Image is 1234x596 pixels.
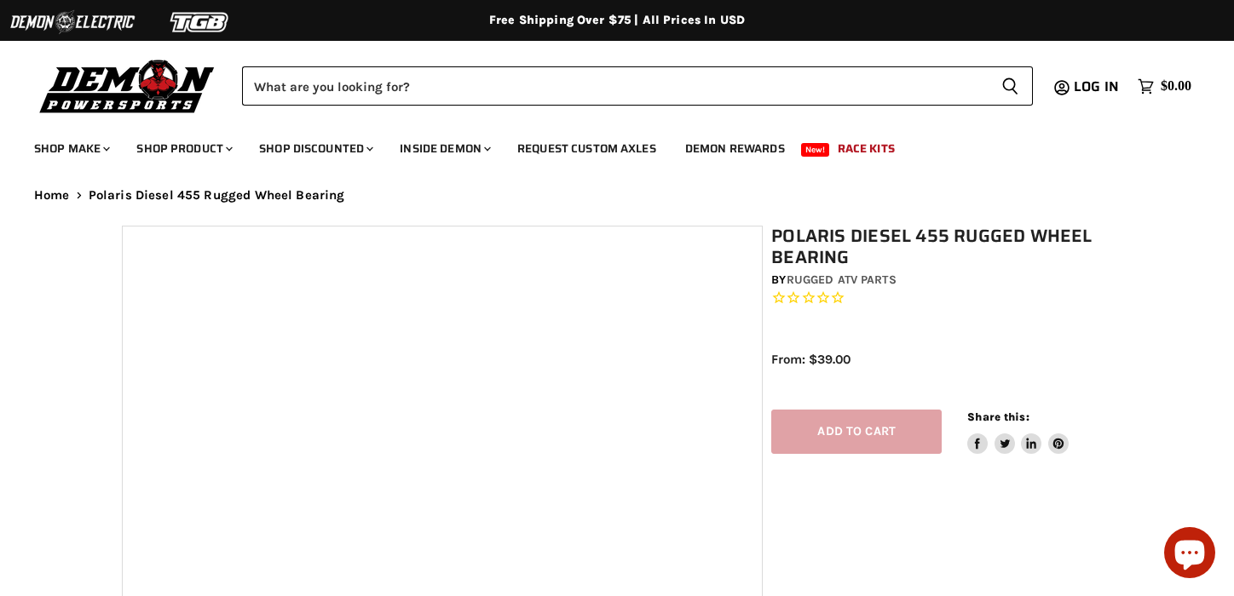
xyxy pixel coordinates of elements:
span: Rated 0.0 out of 5 stars 0 reviews [771,289,1121,307]
h1: Polaris Diesel 455 Rugged Wheel Bearing [771,226,1121,268]
a: Inside Demon [387,131,501,166]
div: by [771,271,1121,289]
a: Race Kits [825,131,908,166]
img: TGB Logo 2 [136,6,264,38]
img: Demon Electric Logo 2 [9,6,136,38]
input: Search [242,66,988,106]
a: Rugged ATV Parts [787,272,897,287]
a: Shop Discounted [246,131,383,166]
span: Polaris Diesel 455 Rugged Wheel Bearing [89,188,345,203]
img: Demon Powersports [34,55,221,116]
span: Share this: [967,410,1029,423]
a: Demon Rewards [672,131,798,166]
a: Home [34,188,70,203]
a: $0.00 [1129,74,1200,99]
a: Shop Product [124,131,243,166]
a: Request Custom Axles [505,131,669,166]
button: Search [988,66,1033,106]
span: New! [801,143,830,157]
span: Log in [1074,76,1119,97]
ul: Main menu [21,124,1187,166]
inbox-online-store-chat: Shopify online store chat [1159,527,1220,582]
span: $0.00 [1161,78,1191,95]
span: From: $39.00 [771,352,851,367]
a: Log in [1066,79,1129,95]
form: Product [242,66,1033,106]
a: Shop Make [21,131,120,166]
aside: Share this: [967,410,1069,455]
